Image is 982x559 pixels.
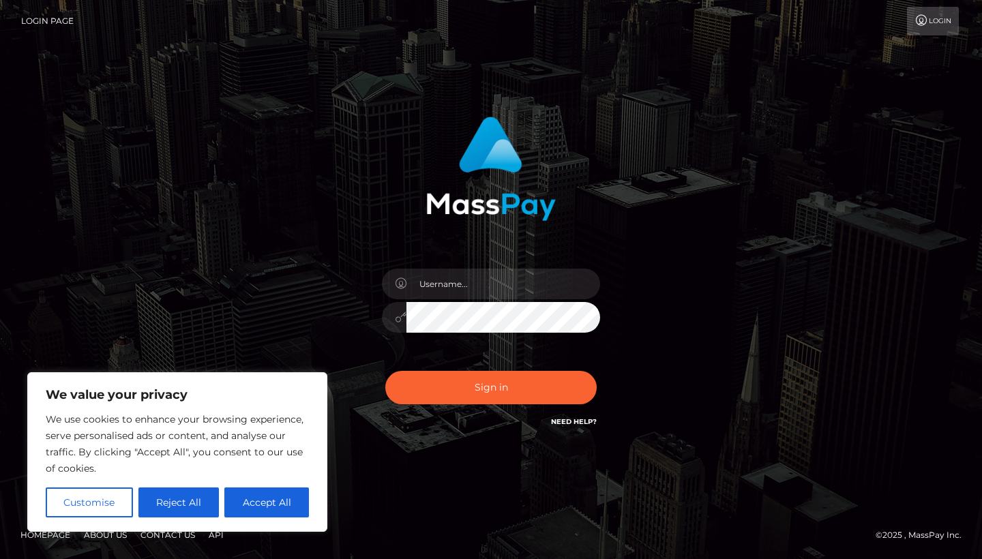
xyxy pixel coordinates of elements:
[426,117,556,221] img: MassPay Login
[138,487,220,517] button: Reject All
[876,528,972,543] div: © 2025 , MassPay Inc.
[406,269,600,299] input: Username...
[78,524,132,545] a: About Us
[46,387,309,403] p: We value your privacy
[21,7,74,35] a: Login Page
[203,524,229,545] a: API
[27,372,327,532] div: We value your privacy
[907,7,959,35] a: Login
[551,417,597,426] a: Need Help?
[46,487,133,517] button: Customise
[15,524,76,545] a: Homepage
[46,411,309,477] p: We use cookies to enhance your browsing experience, serve personalised ads or content, and analys...
[224,487,309,517] button: Accept All
[385,371,597,404] button: Sign in
[135,524,200,545] a: Contact Us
